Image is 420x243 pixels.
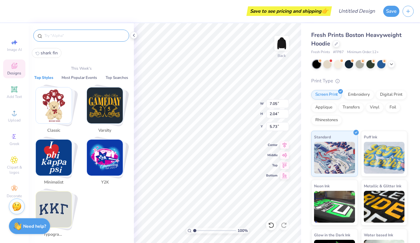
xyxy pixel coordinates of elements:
[266,153,278,157] span: Middle
[32,74,55,81] button: Top Styles
[266,163,278,168] span: Top
[36,140,72,176] img: Minimalist
[23,223,46,229] strong: Need help?
[87,140,123,176] img: Y2K
[43,179,64,186] span: Minimalist
[10,141,19,146] span: Greek
[83,139,131,188] button: Stack Card Button Y2K
[278,53,286,59] div: Back
[32,48,62,58] button: shark fin0
[3,165,25,175] span: Clipart & logos
[314,191,355,223] img: Neon Ink
[266,173,278,178] span: Bottom
[364,191,405,223] img: Metallic & Glitter Ink
[7,71,21,76] span: Designs
[333,50,344,55] span: # FP87
[366,103,384,112] div: Vinyl
[311,103,337,112] div: Applique
[36,87,72,123] img: Classic
[43,232,64,238] span: Typography
[32,191,80,240] button: Stack Card Button Typography
[364,134,377,140] span: Puff Ink
[364,232,393,238] span: Water based Ink
[104,74,130,81] button: Top Searches
[311,77,407,85] div: Print Type
[8,118,21,123] span: Upload
[314,183,330,189] span: Neon Ink
[311,50,330,55] span: Fresh Prints
[87,87,123,123] img: Varsity
[311,90,342,100] div: Screen Print
[32,87,80,136] button: Stack Card Button Classic
[60,74,99,81] button: Most Popular Events
[347,50,379,55] span: Minimum Order: 12 +
[275,37,288,50] img: Back
[7,94,22,99] span: Add Text
[311,115,342,125] div: Rhinestones
[344,90,374,100] div: Embroidery
[385,103,400,112] div: Foil
[311,31,402,47] span: Fresh Prints Boston Heavyweight Hoodie
[248,6,330,16] div: Save to see pricing and shipping
[95,128,115,134] span: Varsity
[321,7,328,15] span: 👉
[314,142,355,174] img: Standard
[71,66,92,71] p: This Week's
[95,179,115,186] span: Y2K
[364,183,401,189] span: Metallic & Glitter Ink
[314,232,350,238] span: Glow in the Dark Ink
[36,191,72,227] img: Typography
[238,228,248,233] span: 100 %
[266,143,278,147] span: Center
[383,6,399,17] button: Save
[7,47,22,52] span: Image AI
[41,50,58,56] span: shark fin
[43,128,64,134] span: Classic
[333,5,380,17] input: Untitled Design
[376,90,407,100] div: Digital Print
[314,134,331,140] span: Standard
[364,142,405,174] img: Puff Ink
[32,139,80,188] button: Stack Card Button Minimalist
[7,193,22,198] span: Decorate
[338,103,364,112] div: Transfers
[44,32,125,39] input: Try "Alpha"
[83,87,131,136] button: Stack Card Button Varsity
